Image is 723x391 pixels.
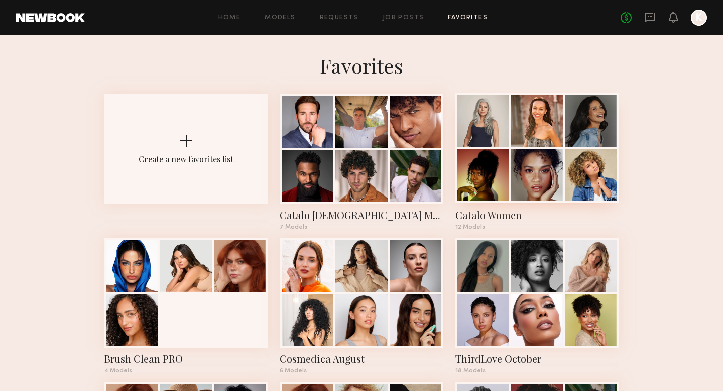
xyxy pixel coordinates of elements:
a: Catalo Women12 Models [455,94,619,230]
div: 7 Models [280,224,443,230]
div: ThirdLove October [455,352,619,366]
div: Catalo Male Models [280,208,443,222]
a: Cosmedica August6 Models [280,238,443,374]
div: 4 Models [104,368,268,374]
div: Catalo Women [455,208,619,222]
a: Models [265,15,295,21]
a: Brush Clean PRO4 Models [104,238,268,374]
div: Cosmedica August [280,352,443,366]
a: Favorites [448,15,488,21]
a: Job Posts [383,15,424,21]
a: K [691,10,707,26]
a: ThirdLove October18 Models [455,238,619,374]
a: Home [218,15,241,21]
div: Brush Clean PRO [104,352,268,366]
button: Create a new favorites list [104,94,268,238]
div: Create a new favorites list [139,154,233,164]
div: 6 Models [280,368,443,374]
div: 18 Models [455,368,619,374]
a: Requests [320,15,358,21]
a: Catalo [DEMOGRAPHIC_DATA] Models7 Models [280,94,443,230]
div: 12 Models [455,224,619,230]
